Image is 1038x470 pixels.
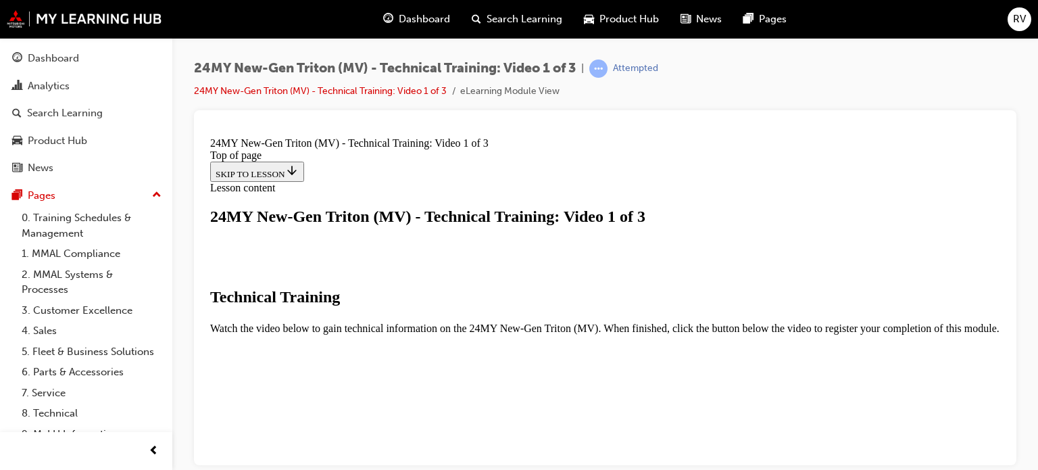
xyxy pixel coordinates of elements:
[5,50,70,62] span: Lesson content
[16,264,167,300] a: 2. MMAL Systems & Processes
[149,443,159,460] span: prev-icon
[32,289,768,290] div: Video player
[5,76,795,94] div: 24MY New-Gen Triton (MV) - Technical Training: Video 1 of 3
[5,5,795,18] div: 24MY New-Gen Triton (MV) - Technical Training: Video 1 of 3
[194,85,447,97] a: 24MY New-Gen Triton (MV) - Technical Training: Video 1 of 3
[1008,7,1031,31] button: RV
[12,162,22,174] span: news-icon
[152,187,162,204] span: up-icon
[5,156,135,174] strong: Technical Training
[5,18,795,30] div: Top of page
[5,156,167,181] a: News
[5,183,167,208] button: Pages
[12,108,22,120] span: search-icon
[584,11,594,28] span: car-icon
[12,190,22,202] span: pages-icon
[7,10,162,28] img: mmal
[461,5,573,33] a: search-iconSearch Learning
[16,208,167,243] a: 0. Training Schedules & Management
[12,53,22,65] span: guage-icon
[16,403,167,424] a: 8. Technical
[581,61,584,76] span: |
[472,11,481,28] span: search-icon
[696,11,722,27] span: News
[5,101,167,126] a: Search Learning
[16,362,167,383] a: 6. Parts & Accessories
[16,383,167,404] a: 7. Service
[1013,11,1026,27] span: RV
[5,191,795,203] p: Watch the video below to gain technical information on the 24MY New-Gen Triton (MV). When finishe...
[589,60,608,78] span: learningRecordVerb_ATTEMPT-icon
[28,133,87,149] div: Product Hub
[28,160,53,176] div: News
[28,78,70,94] div: Analytics
[5,43,167,183] button: DashboardAnalyticsSearch LearningProduct HubNews
[5,74,167,99] a: Analytics
[670,5,733,33] a: news-iconNews
[372,5,461,33] a: guage-iconDashboard
[759,11,787,27] span: Pages
[5,46,167,71] a: Dashboard
[743,11,753,28] span: pages-icon
[5,128,167,154] a: Product Hub
[613,62,658,75] div: Attempted
[16,321,167,342] a: 4. Sales
[599,11,659,27] span: Product Hub
[16,424,167,445] a: 9. MyLH Information
[194,61,576,76] span: 24MY New-Gen Triton (MV) - Technical Training: Video 1 of 3
[11,37,94,47] span: SKIP TO LESSON
[27,105,103,121] div: Search Learning
[733,5,797,33] a: pages-iconPages
[487,11,562,27] span: Search Learning
[399,11,450,27] span: Dashboard
[383,11,393,28] span: guage-icon
[16,300,167,321] a: 3. Customer Excellence
[28,188,55,204] div: Pages
[573,5,670,33] a: car-iconProduct Hub
[12,80,22,93] span: chart-icon
[16,342,167,362] a: 5. Fleet & Business Solutions
[12,135,22,147] span: car-icon
[28,51,79,66] div: Dashboard
[681,11,691,28] span: news-icon
[5,30,99,50] button: SKIP TO LESSON
[460,84,560,99] li: eLearning Module View
[16,243,167,264] a: 1. MMAL Compliance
